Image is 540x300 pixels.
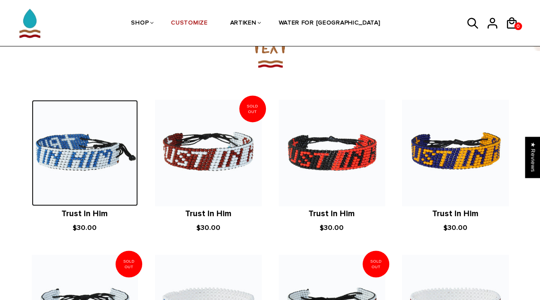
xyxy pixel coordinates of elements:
a: SHOP [131,1,149,46]
a: Trust In Him [185,209,232,219]
span: $30.00 [320,223,344,232]
div: Click to open Judge.me floating reviews tab [525,137,540,178]
span: 0 [514,21,522,32]
a: CUSTOMIZE [171,1,207,46]
a: WATER FOR [GEOGRAPHIC_DATA] [278,1,380,46]
a: Trust In Him [61,209,108,219]
a: Trust In Him [432,209,479,219]
span: $30.00 [73,223,97,232]
a: ARTIKEN [230,1,256,46]
span: $30.00 [196,223,220,232]
img: TEXT [257,58,284,70]
a: 0 [514,22,522,30]
span: $30.00 [443,223,467,232]
a: Trust In Him [308,209,355,219]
